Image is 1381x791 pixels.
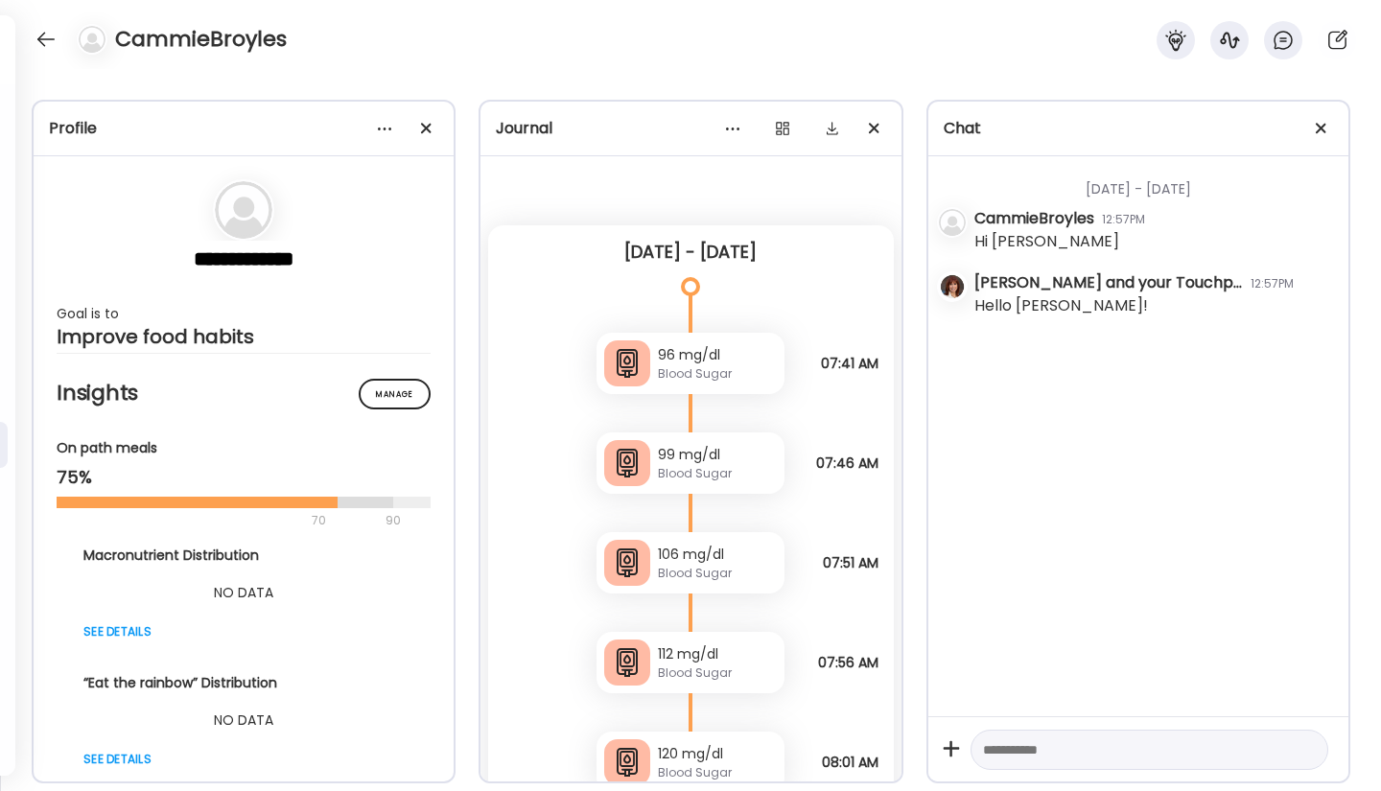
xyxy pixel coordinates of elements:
h2: Insights [57,379,431,407]
div: 99 mg/dl [658,445,777,465]
div: Journal [496,117,885,140]
div: Goal is to [57,302,431,325]
div: Macronutrient Distribution [83,546,404,566]
img: bg-avatar-default.svg [79,26,105,53]
span: 07:51 AM [823,554,878,571]
img: avatars%2FVgMyOcVd4Yg9hlzjorsLrseI4Hn1 [939,273,966,300]
div: Blood Sugar [658,664,777,682]
div: “Eat the rainbow” Distribution [83,673,404,693]
div: [DATE] - [DATE] [974,156,1333,207]
h4: CammieBroyles [115,24,287,55]
div: 106 mg/dl [658,545,777,565]
span: 07:46 AM [816,454,878,472]
div: 96 mg/dl [658,345,777,365]
div: 75% [57,466,431,489]
div: Blood Sugar [658,764,777,781]
div: 112 mg/dl [658,644,777,664]
div: 90 [384,509,403,532]
div: On path meals [57,438,431,458]
span: 07:56 AM [818,654,878,671]
div: 12:57PM [1102,211,1145,228]
span: 08:01 AM [822,754,878,771]
div: Hello [PERSON_NAME]! [974,294,1148,317]
div: Hi [PERSON_NAME] [974,230,1119,253]
div: 70 [57,509,380,532]
div: 12:57PM [1251,275,1294,292]
div: Blood Sugar [658,365,777,383]
div: CammieBroyles [974,207,1094,230]
div: 120 mg/dl [658,744,777,764]
div: [PERSON_NAME] and your Touchpoints180 Team [974,271,1243,294]
div: Profile [49,117,438,140]
img: bg-avatar-default.svg [215,181,272,239]
div: Blood Sugar [658,565,777,582]
div: Blood Sugar [658,465,777,482]
span: 07:41 AM [821,355,878,372]
div: Improve food habits [57,325,431,348]
img: bg-avatar-default.svg [939,209,966,236]
div: NO DATA [83,581,404,604]
div: [DATE] - [DATE] [503,241,878,264]
div: NO DATA [83,709,404,732]
div: Manage [359,379,431,409]
div: Chat [944,117,1333,140]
